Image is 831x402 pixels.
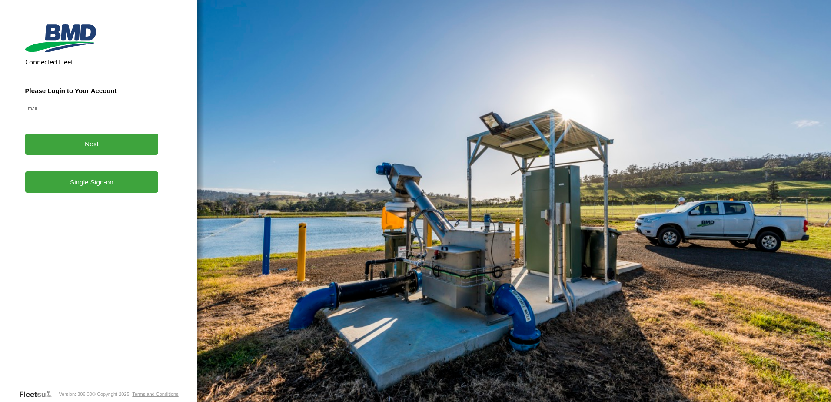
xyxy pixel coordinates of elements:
h3: Please Login to Your Account [25,87,159,94]
div: Version: 306.00 [59,392,92,397]
img: BMD [25,24,96,52]
div: © Copyright 2025 - [92,392,179,397]
button: Next [25,134,159,155]
a: Single Sign-on [25,171,159,193]
a: Terms and Conditions [132,392,178,397]
label: Email [25,105,159,111]
h2: Connected Fleet [25,57,159,66]
a: Visit our Website [19,390,59,399]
